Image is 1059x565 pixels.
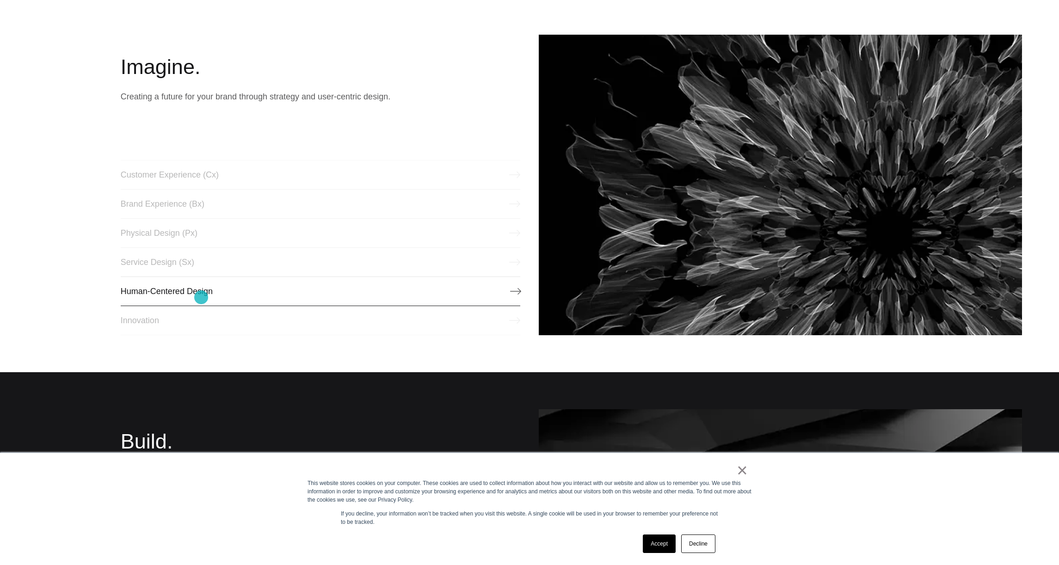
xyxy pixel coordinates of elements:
[341,510,718,526] p: If you decline, your information won’t be tracked when you visit this website. A single cookie wi...
[643,534,676,553] a: Accept
[121,189,520,219] a: Brand Experience (Bx)
[121,276,520,306] a: Human-Centered Design
[681,534,715,553] a: Decline
[308,479,751,504] div: This website stores cookies on your computer. These cookies are used to collect information about...
[121,160,520,190] a: Customer Experience (Cx)
[121,218,520,248] a: Physical Design (Px)
[737,466,748,474] a: ×
[121,428,520,455] h2: Build.
[121,247,520,277] a: Service Design (Sx)
[121,306,520,335] a: Innovation
[121,90,520,103] p: Creating a future for your brand through strategy and user-centric design.
[121,53,520,81] h2: Imagine.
